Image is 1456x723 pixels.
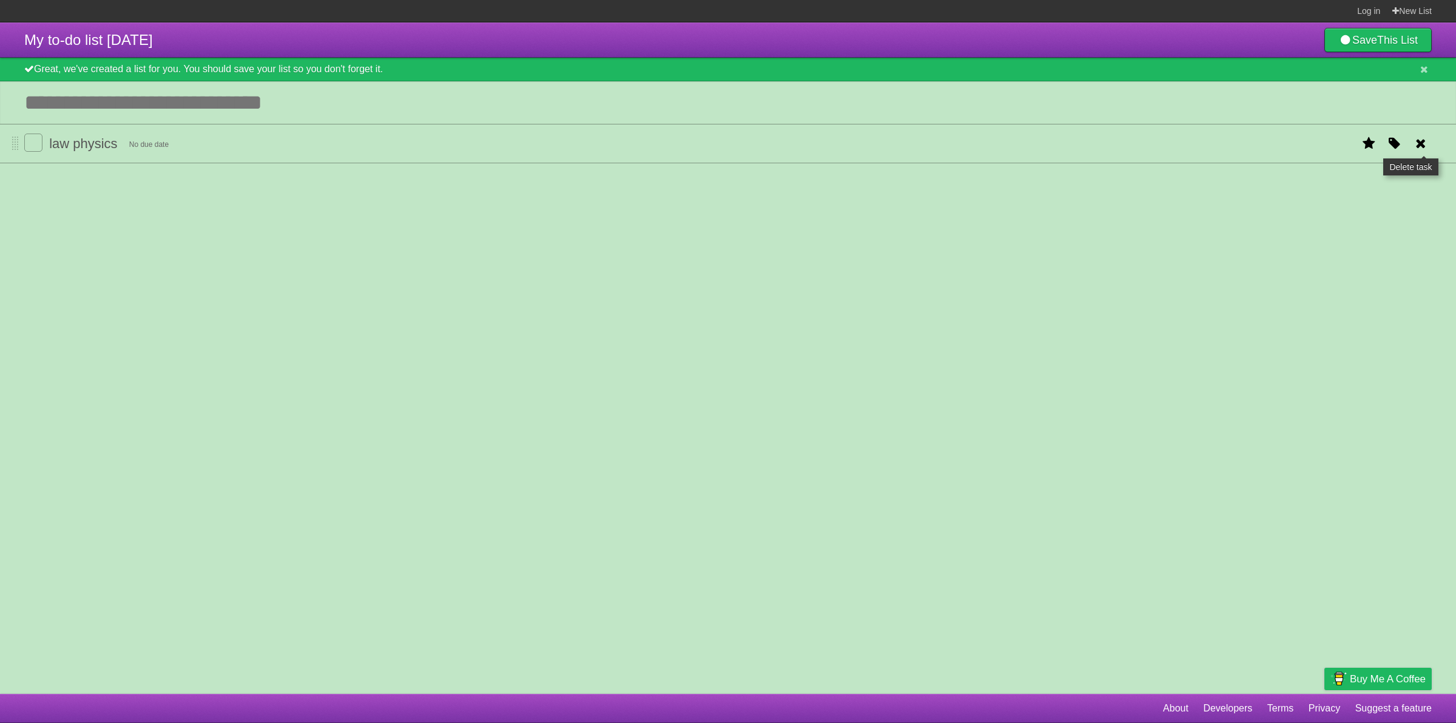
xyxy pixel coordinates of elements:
[1203,697,1252,720] a: Developers
[1358,134,1381,154] label: Star task
[1309,697,1340,720] a: Privacy
[124,139,174,150] span: No due date
[1350,668,1426,690] span: Buy me a coffee
[1377,34,1418,46] b: This List
[1267,697,1294,720] a: Terms
[24,32,153,48] span: My to-do list [DATE]
[49,136,120,151] span: law physics
[24,134,42,152] label: Done
[1324,28,1432,52] a: SaveThis List
[1330,668,1347,689] img: Buy me a coffee
[1163,697,1188,720] a: About
[1324,668,1432,690] a: Buy me a coffee
[1355,697,1432,720] a: Suggest a feature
